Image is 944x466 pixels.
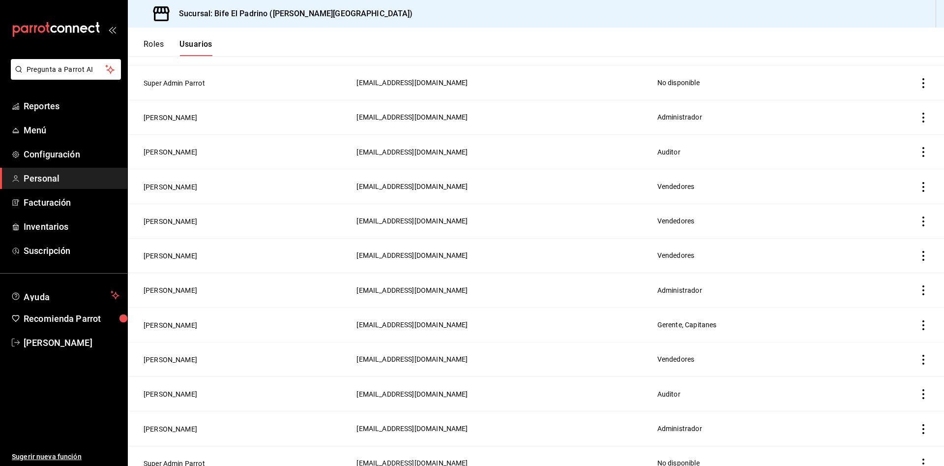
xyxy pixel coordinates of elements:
button: [PERSON_NAME] [144,424,197,434]
span: Vendedores [657,183,695,190]
button: [PERSON_NAME] [144,320,197,330]
button: Usuarios [179,39,212,56]
span: [PERSON_NAME] [24,336,119,349]
button: [PERSON_NAME] [144,113,197,123]
button: Pregunta a Parrot AI [11,59,121,80]
span: Recomienda Parrot [24,312,119,325]
button: Roles [144,39,164,56]
span: [EMAIL_ADDRESS][DOMAIN_NAME] [356,148,468,156]
button: actions [918,78,928,88]
button: [PERSON_NAME] [144,147,197,157]
span: Configuración [24,148,119,161]
button: actions [918,147,928,157]
span: [EMAIL_ADDRESS][DOMAIN_NAME] [356,251,468,259]
h3: Sucursal: Bife El Padrino ([PERSON_NAME][GEOGRAPHIC_DATA]) [171,8,413,20]
span: [EMAIL_ADDRESS][DOMAIN_NAME] [356,79,468,87]
span: Administrador [657,425,702,433]
span: [EMAIL_ADDRESS][DOMAIN_NAME] [356,355,468,363]
span: Inventarios [24,220,119,233]
span: Gerente, Capitanes [657,321,717,329]
button: [PERSON_NAME] [144,285,197,295]
span: Sugerir nueva función [12,452,119,462]
button: actions [918,251,928,261]
span: Vendedores [657,217,695,225]
button: actions [918,355,928,365]
a: Pregunta a Parrot AI [7,71,121,82]
button: [PERSON_NAME] [144,182,197,192]
span: Vendedores [657,251,695,259]
span: Suscripción [24,244,119,257]
span: Menú [24,124,119,137]
span: Personal [24,172,119,185]
span: [EMAIL_ADDRESS][DOMAIN_NAME] [356,183,468,190]
button: [PERSON_NAME] [144,251,197,261]
button: actions [918,113,928,123]
button: [PERSON_NAME] [144,217,197,226]
button: Super Admin Parrot [144,78,205,88]
button: actions [918,182,928,192]
span: [EMAIL_ADDRESS][DOMAIN_NAME] [356,286,468,294]
span: [EMAIL_ADDRESS][DOMAIN_NAME] [356,390,468,398]
span: [EMAIL_ADDRESS][DOMAIN_NAME] [356,113,468,121]
button: actions [918,217,928,226]
button: [PERSON_NAME] [144,355,197,365]
span: Facturación [24,196,119,209]
span: [EMAIL_ADDRESS][DOMAIN_NAME] [356,217,468,225]
button: actions [918,424,928,434]
span: Administrador [657,286,702,294]
button: open_drawer_menu [108,26,116,33]
div: navigation tabs [144,39,212,56]
span: Vendedores [657,355,695,363]
span: Ayuda [24,289,107,301]
span: Auditor [657,390,680,398]
span: Administrador [657,113,702,121]
button: [PERSON_NAME] [144,389,197,399]
button: actions [918,320,928,330]
span: Reportes [24,99,119,113]
button: actions [918,285,928,295]
td: No disponible [651,65,857,100]
span: [EMAIL_ADDRESS][DOMAIN_NAME] [356,425,468,433]
button: actions [918,389,928,399]
span: Pregunta a Parrot AI [27,64,106,75]
span: Auditor [657,148,680,156]
span: [EMAIL_ADDRESS][DOMAIN_NAME] [356,321,468,329]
